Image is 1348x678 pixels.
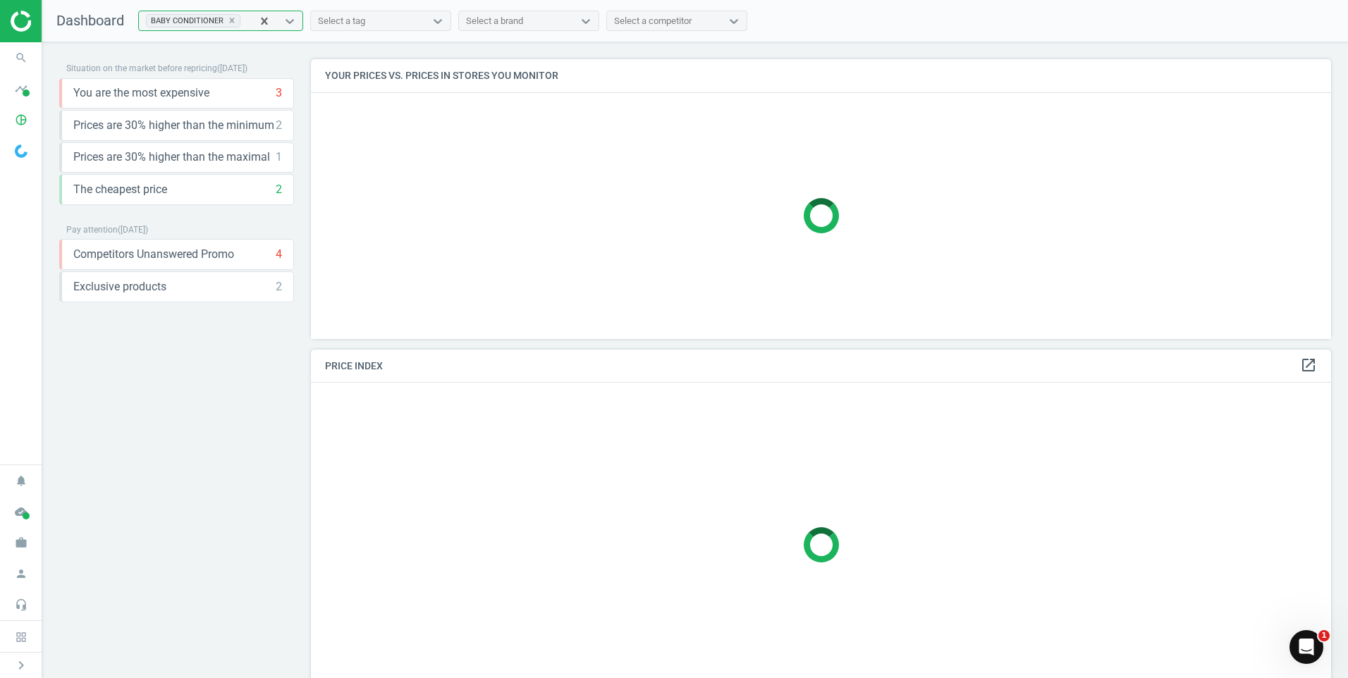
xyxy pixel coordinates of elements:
[311,59,1331,92] h4: Your prices vs. prices in stores you monitor
[8,467,35,494] i: notifications
[276,182,282,197] div: 2
[276,279,282,295] div: 2
[8,106,35,133] i: pie_chart_outlined
[15,144,27,158] img: wGWNvw8QSZomAAAAABJRU5ErkJggg==
[1289,630,1323,664] iframe: Intercom live chat
[1318,630,1330,641] span: 1
[8,44,35,71] i: search
[217,63,247,73] span: ( [DATE] )
[276,118,282,133] div: 2
[4,656,39,674] button: chevron_right
[614,15,692,27] div: Select a competitor
[8,560,35,587] i: person
[73,247,234,262] span: Competitors Unanswered Promo
[466,15,523,27] div: Select a brand
[11,11,111,32] img: ajHJNr6hYgQAAAAASUVORK5CYII=
[73,85,209,101] span: You are the most expensive
[73,149,270,165] span: Prices are 30% higher than the maximal
[1300,357,1317,375] a: open_in_new
[276,247,282,262] div: 4
[8,529,35,556] i: work
[73,118,274,133] span: Prices are 30% higher than the minimum
[66,63,217,73] span: Situation on the market before repricing
[1300,357,1317,374] i: open_in_new
[73,182,167,197] span: The cheapest price
[66,225,118,235] span: Pay attention
[318,15,365,27] div: Select a tag
[13,657,30,674] i: chevron_right
[73,279,166,295] span: Exclusive products
[311,350,1331,383] h4: Price Index
[8,498,35,525] i: cloud_done
[147,15,224,27] div: BABY CONDITIONER
[276,85,282,101] div: 3
[8,591,35,618] i: headset_mic
[56,12,124,29] span: Dashboard
[118,225,148,235] span: ( [DATE] )
[8,75,35,102] i: timeline
[276,149,282,165] div: 1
